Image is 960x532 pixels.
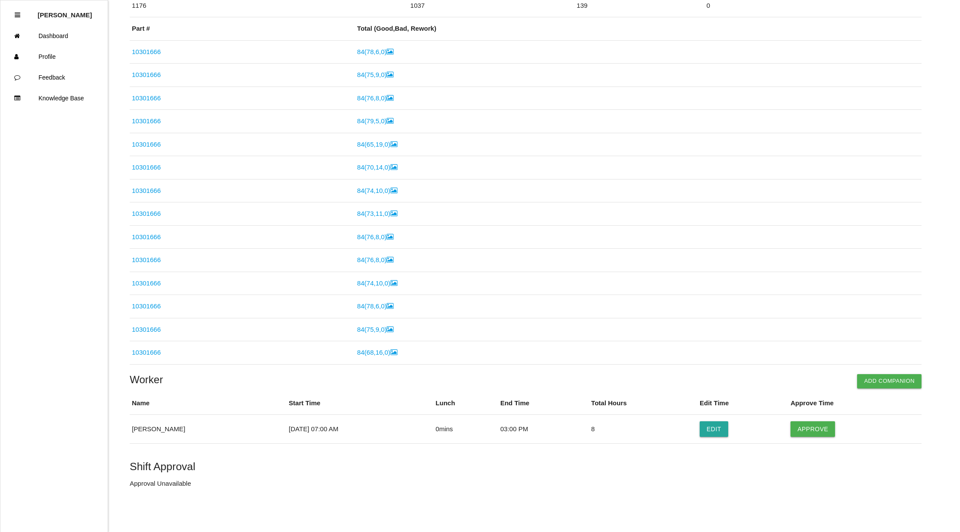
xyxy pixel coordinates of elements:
[589,415,698,444] td: 8
[132,302,161,310] a: 10301666
[857,374,922,388] button: Add Companion
[0,88,108,109] a: Knowledge Base
[387,234,394,240] i: Image Inside
[130,17,355,40] th: Part #
[130,479,922,489] p: Approval Unavailable
[498,392,589,415] th: End Time
[357,302,394,310] a: 84(78,6,0)
[132,71,161,78] a: 10301666
[287,392,433,415] th: Start Time
[390,349,397,356] i: Image Inside
[390,164,397,170] i: Image Inside
[132,279,161,287] a: 10301666
[0,46,108,67] a: Profile
[357,210,397,217] a: 84(73,11,0)
[387,303,394,309] i: Image Inside
[357,349,397,356] a: 84(68,16,0)
[390,187,397,194] i: Image Inside
[132,233,161,240] a: 10301666
[698,392,788,415] th: Edit Time
[132,349,161,356] a: 10301666
[15,5,20,26] div: Close
[390,210,397,217] i: Image Inside
[387,118,394,124] i: Image Inside
[132,94,161,102] a: 10301666
[357,48,394,55] a: 84(78,6,0)
[357,94,394,102] a: 84(76,8,0)
[355,17,922,40] th: Total ( Good , Bad , Rework)
[788,392,922,415] th: Approve Time
[790,421,835,437] button: Approve
[387,48,394,55] i: Image Inside
[132,117,161,125] a: 10301666
[287,415,433,444] td: [DATE] 07:00 AM
[498,415,589,444] td: 03:00 PM
[387,326,394,333] i: Image Inside
[130,461,922,472] h5: Shift Approval
[130,374,922,385] h4: Worker
[38,5,92,19] p: Diana Harris
[132,326,161,333] a: 10301666
[357,256,394,263] a: 84(76,8,0)
[357,279,397,287] a: 84(74,10,0)
[387,71,394,78] i: Image Inside
[0,67,108,88] a: Feedback
[589,392,698,415] th: Total Hours
[700,421,728,437] button: Edit
[357,71,394,78] a: 84(75,9,0)
[387,95,394,101] i: Image Inside
[357,117,394,125] a: 84(79,5,0)
[130,392,287,415] th: Name
[387,256,394,263] i: Image Inside
[0,26,108,46] a: Dashboard
[132,187,161,194] a: 10301666
[357,141,397,148] a: 84(65,19,0)
[132,210,161,217] a: 10301666
[132,256,161,263] a: 10301666
[132,163,161,171] a: 10301666
[357,326,394,333] a: 84(75,9,0)
[390,280,397,286] i: Image Inside
[433,415,498,444] td: 0 mins
[132,141,161,148] a: 10301666
[130,415,287,444] td: [PERSON_NAME]
[357,187,397,194] a: 84(74,10,0)
[390,141,397,147] i: Image Inside
[132,48,161,55] a: 10301666
[433,392,498,415] th: Lunch
[357,233,394,240] a: 84(76,8,0)
[357,163,397,171] a: 84(70,14,0)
